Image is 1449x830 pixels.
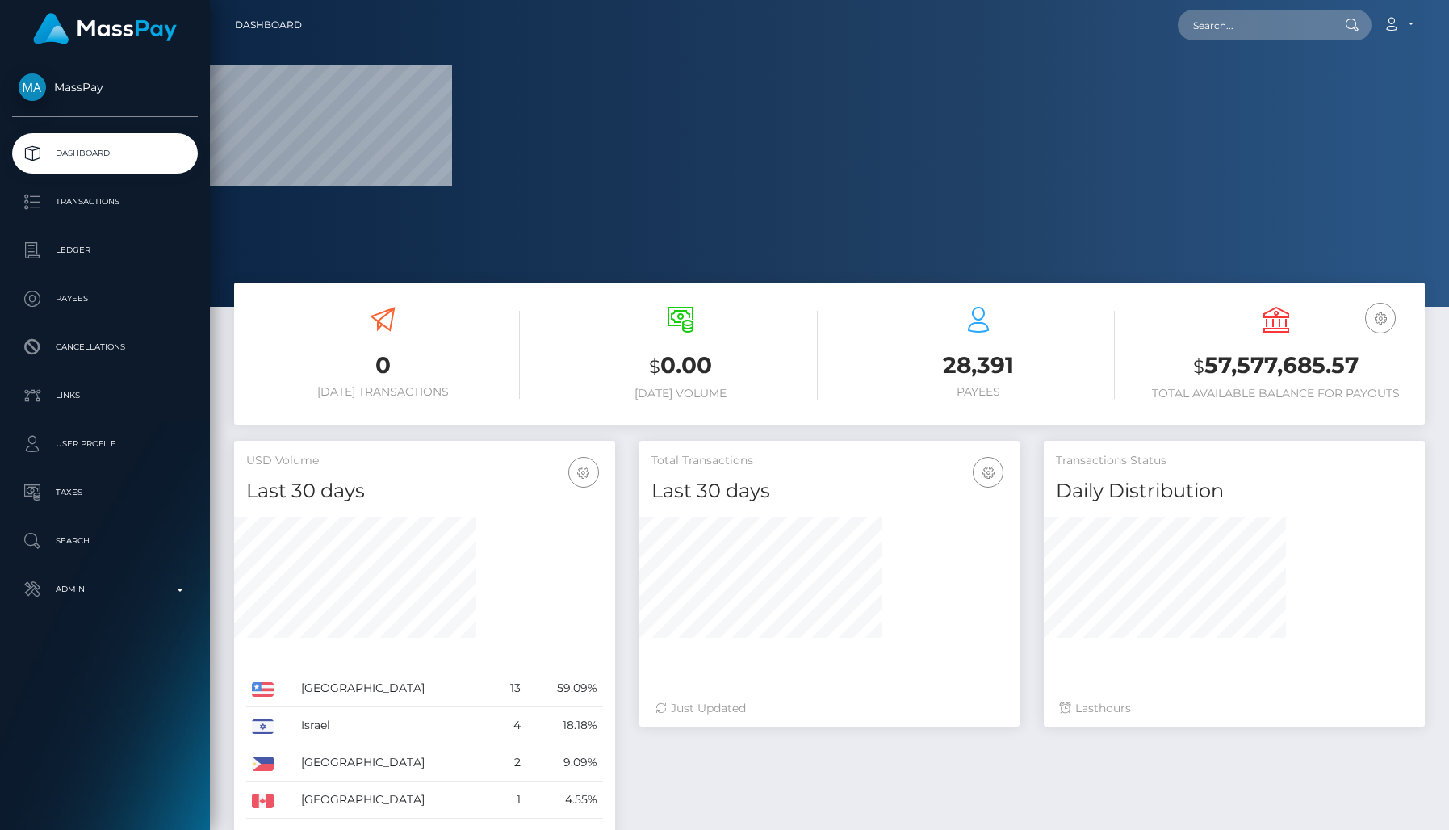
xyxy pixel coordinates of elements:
p: User Profile [19,432,191,456]
a: Dashboard [235,8,302,42]
div: Just Updated [655,700,1004,717]
a: Taxes [12,472,198,513]
p: Ledger [19,238,191,262]
small: $ [1193,355,1204,378]
td: 59.09% [526,670,603,707]
td: 2 [494,744,526,782]
td: [GEOGRAPHIC_DATA] [295,670,495,707]
img: MassPay Logo [33,13,177,44]
td: 1 [494,782,526,819]
img: CA.png [252,794,274,808]
td: 4 [494,707,526,744]
input: Search... [1178,10,1330,40]
h3: 28,391 [842,350,1116,381]
img: PH.png [252,757,274,771]
a: Payees [12,279,198,319]
td: [GEOGRAPHIC_DATA] [295,744,495,782]
h4: Last 30 days [246,477,603,505]
p: Links [19,384,191,408]
td: Israel [295,707,495,744]
small: $ [649,355,660,378]
a: Cancellations [12,327,198,367]
a: Search [12,521,198,561]
img: US.png [252,682,274,697]
p: Admin [19,577,191,602]
p: Transactions [19,190,191,214]
p: Taxes [19,480,191,505]
p: Payees [19,287,191,311]
span: MassPay [12,80,198,94]
a: Admin [12,569,198,610]
img: MassPay [19,73,46,101]
a: Ledger [12,230,198,270]
a: Dashboard [12,133,198,174]
a: User Profile [12,424,198,464]
h5: Total Transactions [651,453,1008,469]
p: Cancellations [19,335,191,359]
h3: 57,577,685.57 [1139,350,1413,383]
h6: Payees [842,385,1116,399]
a: Links [12,375,198,416]
td: 18.18% [526,707,603,744]
p: Dashboard [19,141,191,166]
h3: 0 [246,350,520,381]
h5: USD Volume [246,453,603,469]
td: [GEOGRAPHIC_DATA] [295,782,495,819]
td: 9.09% [526,744,603,782]
h5: Transactions Status [1056,453,1413,469]
h6: Total Available Balance for Payouts [1139,387,1413,400]
h6: [DATE] Transactions [246,385,520,399]
h4: Last 30 days [651,477,1008,505]
td: 4.55% [526,782,603,819]
td: 13 [494,670,526,707]
a: Transactions [12,182,198,222]
div: Last hours [1060,700,1409,717]
img: IL.png [252,719,274,734]
p: Search [19,529,191,553]
h3: 0.00 [544,350,818,383]
h6: [DATE] Volume [544,387,818,400]
h4: Daily Distribution [1056,477,1413,505]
